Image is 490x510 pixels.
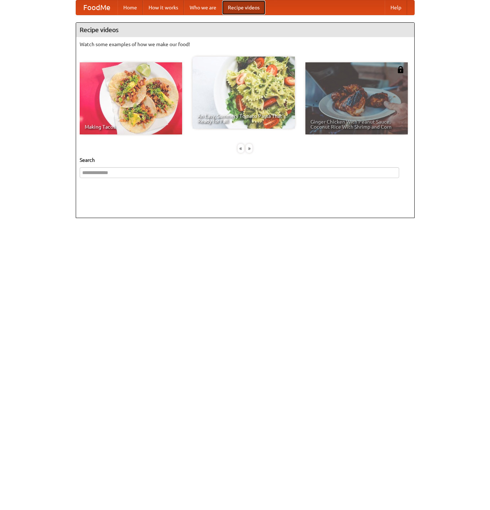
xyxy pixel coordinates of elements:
div: « [238,144,244,153]
a: Help [385,0,407,15]
a: Making Tacos [80,62,182,134]
h5: Search [80,156,411,164]
div: » [246,144,252,153]
span: An Easy, Summery Tomato Pasta That's Ready for Fall [198,114,290,124]
h4: Recipe videos [76,23,414,37]
a: Home [118,0,143,15]
a: An Easy, Summery Tomato Pasta That's Ready for Fall [193,57,295,129]
p: Watch some examples of how we make our food! [80,41,411,48]
a: FoodMe [76,0,118,15]
img: 483408.png [397,66,404,73]
a: Who we are [184,0,222,15]
a: How it works [143,0,184,15]
a: Recipe videos [222,0,265,15]
span: Making Tacos [85,124,177,129]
